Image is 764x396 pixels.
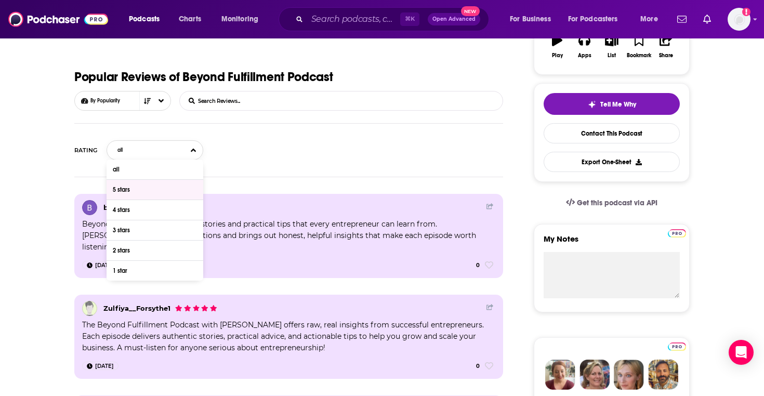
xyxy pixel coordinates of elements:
[95,260,114,271] span: [DATE]
[659,52,673,59] div: Share
[600,100,636,109] span: Tell Me Why
[113,166,122,173] div: all
[545,360,575,390] img: Sydney Profile
[214,11,272,28] button: open menu
[103,304,170,312] a: Zulfiya__Forsythe1
[74,91,171,111] button: Choose List sort
[428,13,480,25] button: Open AdvancedNew
[476,362,480,371] span: 0
[8,9,108,29] img: Podchaser - Follow, Share and Rate Podcasts
[107,147,143,153] span: all
[742,8,750,16] svg: Add a profile image
[640,12,658,27] span: More
[486,203,494,210] a: Share Button
[544,93,680,115] button: tell me why sparkleTell Me Why
[400,12,419,26] span: ⌘ K
[598,28,625,65] button: List
[82,362,118,370] a: Jun 27th, 2025
[578,52,591,59] div: Apps
[614,360,644,390] img: Jules Profile
[558,190,666,216] a: Get this podcast via API
[107,140,203,160] button: Filter Ratings
[608,52,616,59] div: List
[568,12,618,27] span: For Podcasters
[90,98,157,104] span: By Popularity
[571,28,598,65] button: Apps
[648,360,678,390] img: Jon Profile
[728,8,750,31] span: Logged in as KTMSseat4
[113,247,133,254] div: 2 stars
[103,203,116,212] a: bea
[561,11,633,28] button: open menu
[588,100,596,109] img: tell me why sparkle
[113,206,133,214] div: 4 stars
[544,123,680,143] a: Contact This Podcast
[113,186,133,193] div: 5 stars
[95,361,114,372] span: [DATE]
[172,11,207,28] a: Charts
[107,160,203,281] ul: Filter Ratings
[74,67,333,87] h1: Popular Reviews of Beyond Fulfillment Podcast
[113,267,130,274] div: 1 star
[653,28,680,65] button: Share
[82,319,497,353] div: The Beyond Fulfillment Podcast with [PERSON_NAME] offers raw, real insights from successful entre...
[432,17,476,22] span: Open Advanced
[577,199,657,207] span: Get this podcast via API
[627,52,651,59] div: Bookmark
[82,301,97,316] img: Zulfiya__Forsythe1
[221,12,258,27] span: Monitoring
[579,360,610,390] img: Barbara Profile
[729,340,754,365] div: Open Intercom Messenger
[476,261,480,270] span: 0
[625,28,652,65] button: Bookmark
[668,342,686,351] img: Podchaser Pro
[82,261,118,269] a: Jun 7th, 2025
[668,228,686,237] a: Pro website
[544,28,571,65] button: Play
[552,52,563,59] div: Play
[179,12,201,27] span: Charts
[129,12,160,27] span: Podcasts
[82,200,97,215] img: bea
[668,229,686,237] img: Podchaser Pro
[544,234,680,252] label: My Notes
[74,147,97,154] div: RATING
[175,302,218,314] div: Zulfiya__Forsythe1's Rating: 5 out of 5
[113,227,133,234] div: 3 stars
[699,10,715,28] a: Show notifications dropdown
[82,218,497,253] div: Beyond Fulfillment is full of real stories and practical tips that every entrepreneur can learn f...
[728,8,750,31] button: Show profile menu
[307,11,400,28] input: Search podcasts, credits, & more...
[461,6,480,16] span: New
[668,341,686,351] a: Pro website
[503,11,564,28] button: open menu
[510,12,551,27] span: For Business
[673,10,691,28] a: Show notifications dropdown
[633,11,671,28] button: open menu
[288,7,499,31] div: Search podcasts, credits, & more...
[486,303,494,311] a: Share Button
[122,11,173,28] button: open menu
[728,8,750,31] img: User Profile
[544,152,680,172] button: Export One-Sheet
